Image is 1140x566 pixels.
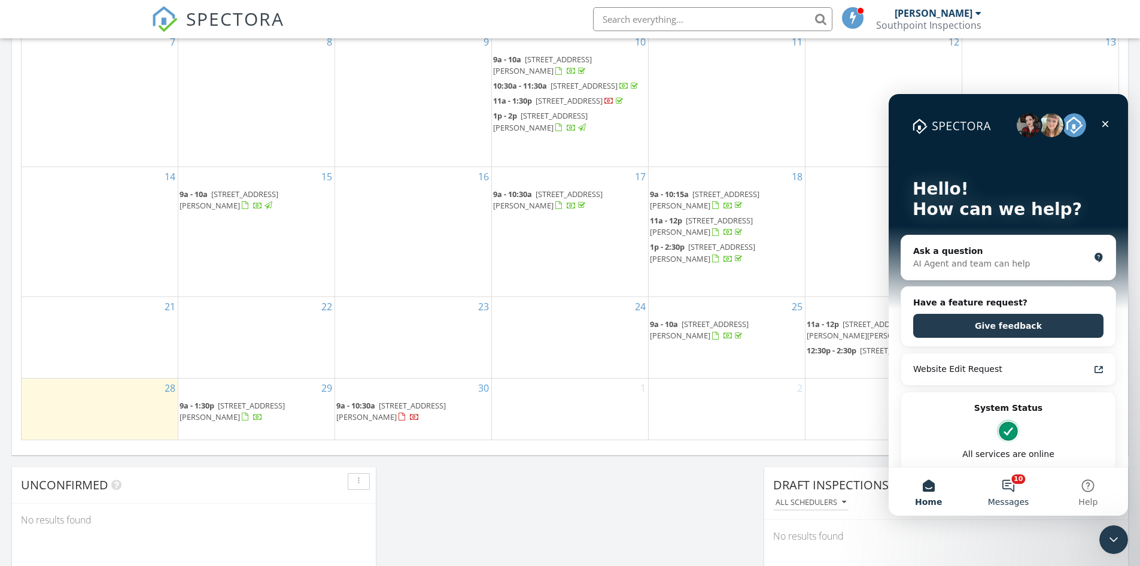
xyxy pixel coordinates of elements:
td: Go to September 14, 2025 [22,167,178,296]
span: 9a - 10a [180,189,208,199]
img: The Best Home Inspection Software - Spectora [151,6,178,32]
div: [PERSON_NAME] [895,7,972,19]
a: Go to September 13, 2025 [1103,32,1118,52]
span: [STREET_ADDRESS] [551,80,618,91]
span: [STREET_ADDRESS][PERSON_NAME] [493,110,588,132]
span: 9a - 10:15a [650,189,689,199]
a: Go to September 12, 2025 [946,32,962,52]
a: Go to September 25, 2025 [789,297,805,316]
a: Go to September 28, 2025 [162,379,178,398]
a: 9a - 10a [STREET_ADDRESS][PERSON_NAME] [650,319,749,341]
a: 1p - 2p [STREET_ADDRESS][PERSON_NAME] [493,110,588,132]
a: 10:30a - 11:30a [STREET_ADDRESS] [493,80,640,91]
span: [STREET_ADDRESS][PERSON_NAME] [336,400,446,422]
a: 11a - 12p [STREET_ADDRESS][PERSON_NAME] [650,215,753,237]
div: No results found [764,520,1128,552]
a: Go to October 1, 2025 [638,379,648,398]
a: 9a - 10a [STREET_ADDRESS][PERSON_NAME] [493,53,647,78]
span: 9a - 10:30a [336,400,375,411]
span: [STREET_ADDRESS][PERSON_NAME][PERSON_NAME] [807,319,928,341]
td: Go to September 12, 2025 [805,32,962,167]
a: Go to September 17, 2025 [633,167,648,186]
div: Southpoint Inspections [876,19,981,31]
a: Go to September 22, 2025 [319,297,335,316]
a: 9a - 10a [STREET_ADDRESS][PERSON_NAME] [180,189,278,211]
a: Go to September 15, 2025 [319,167,335,186]
span: 9a - 1:30p [180,400,214,411]
a: Go to September 30, 2025 [476,379,491,398]
span: 10:30a - 11:30a [493,80,547,91]
span: 9a - 10:30a [493,189,532,199]
span: 12:30p - 2:30p [807,345,856,356]
span: 11a - 1:30p [493,95,532,106]
td: Go to September 23, 2025 [335,296,492,378]
span: Unconfirmed [21,477,108,493]
td: Go to September 16, 2025 [335,167,492,296]
td: Go to September 25, 2025 [648,296,805,378]
a: 9a - 1:30p [STREET_ADDRESS][PERSON_NAME] [180,399,333,425]
iframe: Intercom live chat [889,94,1128,516]
td: Go to September 8, 2025 [178,32,335,167]
td: Go to September 28, 2025 [22,378,178,440]
a: 11a - 12p [STREET_ADDRESS][PERSON_NAME][PERSON_NAME] [807,319,950,341]
span: 1p - 2p [493,110,517,121]
a: 9a - 10:30a [STREET_ADDRESS][PERSON_NAME] [336,399,490,425]
a: 9a - 10:15a [STREET_ADDRESS][PERSON_NAME] [650,189,759,211]
a: 12:30p - 2:30p [STREET_ADDRESS] [807,344,960,358]
a: Go to October 2, 2025 [795,379,805,398]
td: Go to October 2, 2025 [648,378,805,440]
td: Go to September 29, 2025 [178,378,335,440]
a: 9a - 10a [STREET_ADDRESS][PERSON_NAME] [493,54,592,76]
a: 9a - 1:30p [STREET_ADDRESS][PERSON_NAME] [180,400,285,422]
span: 11a - 12p [650,215,682,226]
a: 11a - 1:30p [STREET_ADDRESS] [493,94,647,108]
td: Go to September 26, 2025 [805,296,962,378]
td: Go to September 15, 2025 [178,167,335,296]
a: Go to September 9, 2025 [481,32,491,52]
a: 1p - 2:30p [STREET_ADDRESS][PERSON_NAME] [650,241,755,264]
a: SPECTORA [151,16,284,41]
a: 12:30p - 2:30p [STREET_ADDRESS] [807,345,950,356]
td: Go to September 7, 2025 [22,32,178,167]
input: Search everything... [593,7,832,31]
td: Go to September 10, 2025 [492,32,649,167]
span: [STREET_ADDRESS][PERSON_NAME] [650,215,753,237]
td: Go to September 24, 2025 [492,296,649,378]
span: [STREET_ADDRESS] [536,95,603,106]
span: Draft Inspections [773,477,889,493]
a: 1p - 2:30p [STREET_ADDRESS][PERSON_NAME] [650,240,804,266]
a: Go to September 29, 2025 [319,379,335,398]
span: [STREET_ADDRESS][PERSON_NAME] [180,189,278,211]
button: All schedulers [773,495,849,511]
span: [STREET_ADDRESS][PERSON_NAME] [180,400,285,422]
a: 9a - 10:30a [STREET_ADDRESS][PERSON_NAME] [336,400,446,422]
td: Go to September 9, 2025 [335,32,492,167]
a: Go to September 14, 2025 [162,167,178,186]
span: [STREET_ADDRESS][PERSON_NAME] [493,189,603,211]
span: 1p - 2:30p [650,241,685,252]
a: Go to September 24, 2025 [633,297,648,316]
td: Go to October 3, 2025 [805,378,962,440]
td: Go to September 21, 2025 [22,296,178,378]
span: [STREET_ADDRESS] [860,345,927,356]
span: [STREET_ADDRESS][PERSON_NAME] [650,319,749,341]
